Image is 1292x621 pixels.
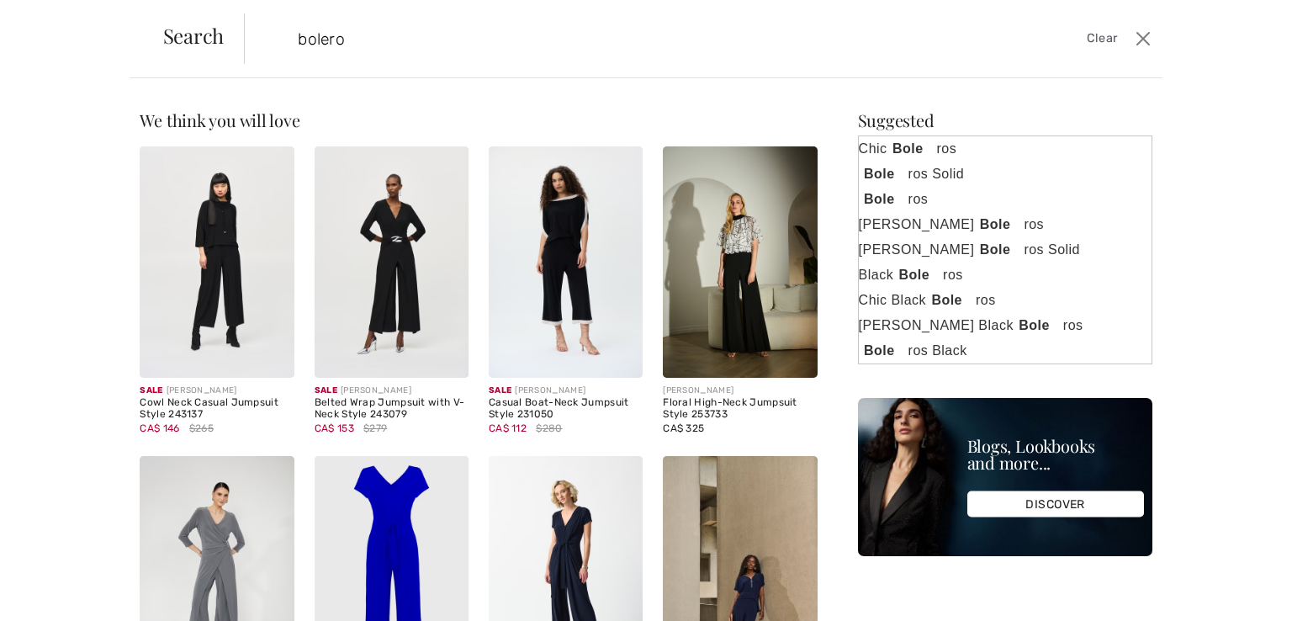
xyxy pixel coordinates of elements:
span: CA$ 325 [663,422,704,434]
strong: Bole [974,215,1024,234]
div: [PERSON_NAME] [489,385,643,397]
span: CA$ 112 [489,422,527,434]
strong: Bole [859,164,908,183]
div: Blogs, Lookbooks and more... [967,438,1144,471]
strong: Bole [926,290,976,310]
strong: Bole [893,265,943,284]
strong: Bole [887,139,937,158]
a: [PERSON_NAME]Boleros Solid [859,237,1152,263]
div: Cowl Neck Casual Jumpsuit Style 243137 [140,397,294,421]
input: TYPE TO SEARCH [285,13,919,64]
span: CA$ 146 [140,422,179,434]
div: Casual Boat-Neck Jumpsuit Style 231050 [489,397,643,421]
span: Sale [315,385,337,395]
div: DISCOVER [967,491,1144,517]
span: We think you will love [140,109,299,131]
span: $280 [536,421,562,436]
strong: Bole [974,240,1024,259]
img: Belted Wrap Jumpsuit with V-Neck Style 243079. Black [315,146,469,378]
a: Boleros [859,187,1152,212]
img: Floral High-Neck Jumpsuit Style 253733. Black/Vanilla [663,146,817,378]
a: [PERSON_NAME]Boleros [859,212,1152,237]
a: Boleros Black [859,338,1152,364]
a: ChicBoleros [859,136,1152,162]
button: Close [1130,25,1156,52]
a: Boleros Solid [859,162,1152,187]
strong: Bole [859,189,908,209]
img: Casual Boat-Neck Jumpsuit Style 231050. Black/moonstone [489,146,643,378]
div: Suggested [858,112,1152,129]
strong: Bole [1014,316,1063,335]
a: Chic BlackBoleros [859,288,1152,313]
img: Blogs, Lookbooks and more... [858,398,1152,556]
div: [PERSON_NAME] [315,385,469,397]
div: [PERSON_NAME] [140,385,294,397]
span: Sale [489,385,511,395]
span: $279 [363,421,387,436]
img: Cowl Neck Casual Jumpsuit Style 243137. Black [140,146,294,378]
span: Sale [140,385,162,395]
strong: Bole [859,341,908,360]
span: $265 [189,421,214,436]
span: Help [38,12,72,27]
a: [PERSON_NAME] BlackBoleros [859,313,1152,338]
div: Belted Wrap Jumpsuit with V-Neck Style 243079 [315,397,469,421]
div: Floral High-Neck Jumpsuit Style 253733 [663,397,817,421]
a: BlackBoleros [859,263,1152,288]
div: [PERSON_NAME] [663,385,817,397]
span: Search [163,25,225,45]
span: Clear [1087,29,1118,48]
span: CA$ 153 [315,422,354,434]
